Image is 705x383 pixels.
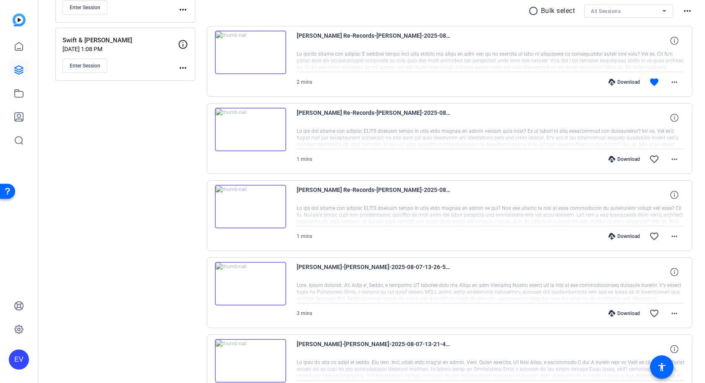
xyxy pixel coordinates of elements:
[591,8,621,14] span: All Sessions
[297,185,452,205] span: [PERSON_NAME] Re-Records-[PERSON_NAME]-2025-08-13-12-05-45-205-0
[541,6,575,16] p: Bulk select
[63,46,178,52] p: [DATE] 1:08 PM
[297,311,312,316] span: 3 mins
[649,231,659,241] mat-icon: favorite_border
[669,231,679,241] mat-icon: more_horiz
[528,6,541,16] mat-icon: radio_button_unchecked
[297,262,452,282] span: [PERSON_NAME]-[PERSON_NAME]-2025-08-07-13-26-51-387-0
[178,63,188,73] mat-icon: more_horiz
[63,0,107,15] button: Enter Session
[604,79,644,85] div: Download
[297,233,312,239] span: 1 mins
[669,77,679,87] mat-icon: more_horiz
[669,308,679,318] mat-icon: more_horiz
[13,13,26,26] img: blue-gradient.svg
[669,154,679,164] mat-icon: more_horiz
[649,308,659,318] mat-icon: favorite_border
[657,362,667,372] mat-icon: accessibility
[297,108,452,128] span: [PERSON_NAME] Re-Records-[PERSON_NAME]-2025-08-13-12-10-47-422-0
[604,310,644,317] div: Download
[70,4,100,11] span: Enter Session
[70,62,100,69] span: Enter Session
[215,339,286,383] img: thumb-nail
[297,79,312,85] span: 2 mins
[178,5,188,15] mat-icon: more_horiz
[649,154,659,164] mat-icon: favorite_border
[9,349,29,370] div: EV
[604,233,644,240] div: Download
[649,77,659,87] mat-icon: favorite
[215,262,286,305] img: thumb-nail
[297,31,452,51] span: [PERSON_NAME] Re-Records-[PERSON_NAME]-2025-08-13-12-19-58-696-0
[297,339,452,359] span: [PERSON_NAME]-[PERSON_NAME]-2025-08-07-13-21-46-336-0
[682,6,692,16] mat-icon: more_horiz
[297,156,312,162] span: 1 mins
[63,36,178,45] p: Swift & [PERSON_NAME]
[604,156,644,163] div: Download
[215,31,286,74] img: thumb-nail
[215,108,286,151] img: thumb-nail
[215,185,286,228] img: thumb-nail
[63,59,107,73] button: Enter Session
